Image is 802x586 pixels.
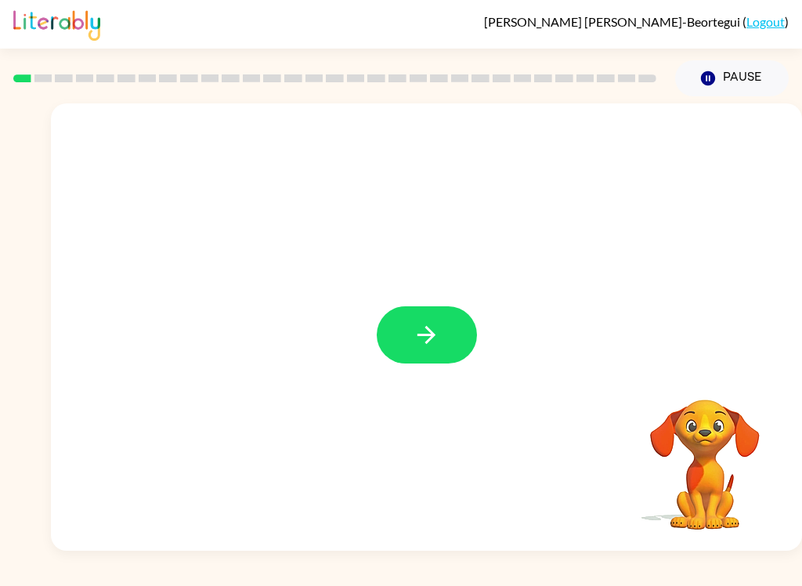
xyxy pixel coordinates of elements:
div: ( ) [484,14,789,29]
video: Your browser must support playing .mp4 files to use Literably. Please try using another browser. [627,375,783,532]
img: Literably [13,6,100,41]
button: Pause [675,60,789,96]
span: [PERSON_NAME] [PERSON_NAME]-Beortegui [484,14,742,29]
a: Logout [746,14,785,29]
